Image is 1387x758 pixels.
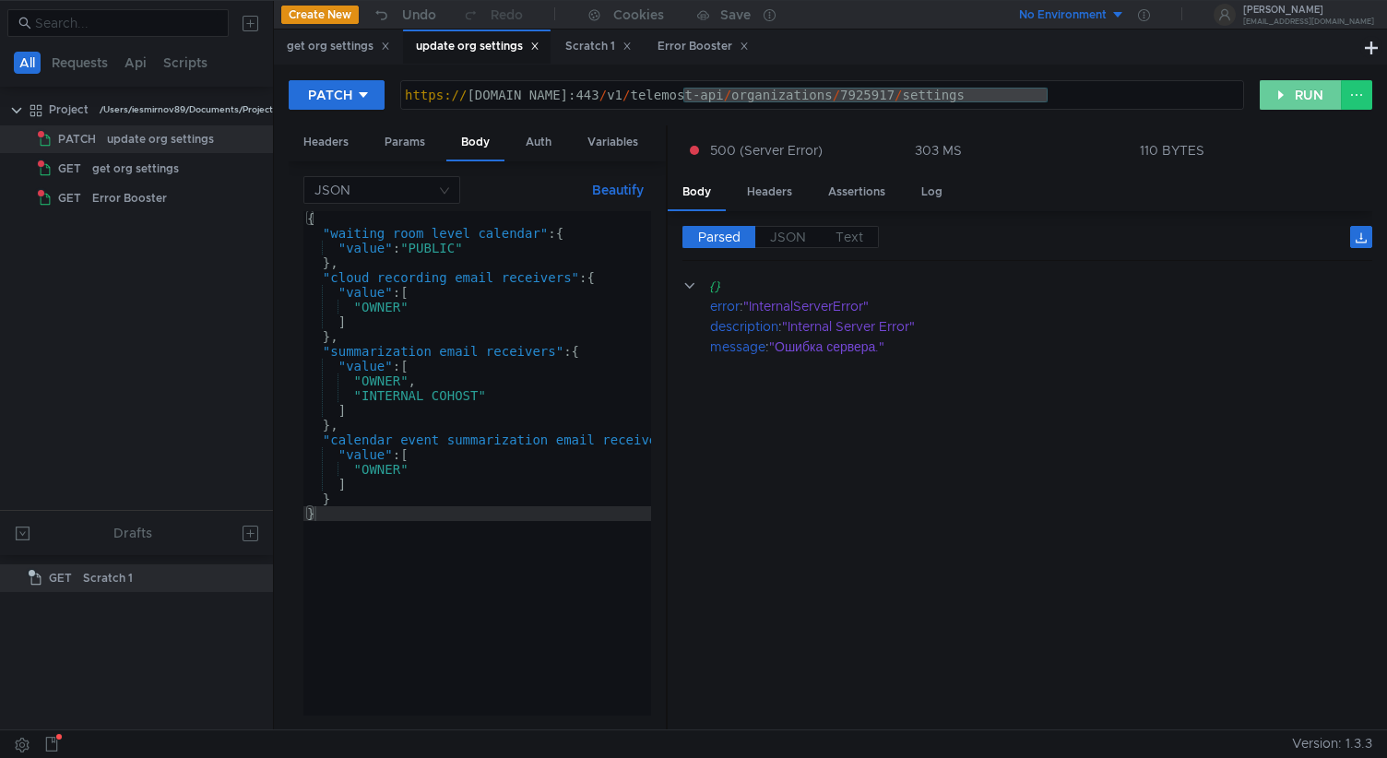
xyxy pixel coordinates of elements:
div: Save [720,8,751,21]
div: Scratch 1 [565,37,632,56]
div: {} [709,276,1346,296]
div: Params [370,125,440,160]
button: Create New [281,6,359,24]
span: PATCH [58,125,96,153]
div: /Users/iesmirnov89/Documents/Project [100,96,273,124]
button: PATCH [289,80,385,110]
div: Cookies [613,4,664,26]
div: Headers [732,175,807,209]
button: RUN [1260,80,1342,110]
div: Other [659,125,720,160]
div: Error Booster [658,37,749,56]
div: Headers [289,125,363,160]
button: Beautify [585,179,651,201]
div: : [710,316,1372,337]
div: update org settings [416,37,539,56]
div: [PERSON_NAME] [1243,6,1374,15]
span: 500 (Server Error) [710,140,823,160]
div: Project [49,96,89,124]
div: 303 MS [915,142,962,159]
div: get org settings [287,37,390,56]
div: Scratch 1 [83,564,133,592]
div: Variables [573,125,653,160]
div: : [710,337,1372,357]
div: Drafts [113,522,152,544]
span: GET [58,184,81,212]
div: PATCH [308,85,352,105]
div: description [710,316,778,337]
div: "Internal Server Error" [782,316,1348,337]
button: All [14,52,41,74]
button: Requests [46,52,113,74]
span: JSON [770,229,806,245]
div: Log [907,175,957,209]
span: Version: 1.3.3 [1292,730,1372,757]
button: Undo [359,1,449,29]
div: Undo [402,4,436,26]
div: 110 BYTES [1140,142,1204,159]
div: Redo [491,4,523,26]
div: Error Booster [92,184,167,212]
button: Redo [449,1,536,29]
div: [EMAIL_ADDRESS][DOMAIN_NAME] [1243,18,1374,25]
div: Assertions [813,175,900,209]
div: Body [446,125,504,161]
div: No Environment [1019,6,1107,24]
div: Body [668,175,726,211]
span: Parsed [698,229,741,245]
div: message [710,337,765,357]
button: Scripts [158,52,213,74]
span: GET [58,155,81,183]
span: Text [836,229,863,245]
div: update org settings [107,125,214,153]
div: Auth [511,125,566,160]
button: Api [119,52,152,74]
div: "Ошибка сервера." [769,337,1348,357]
div: error [710,296,740,316]
input: Search... [35,13,218,33]
div: : [710,296,1372,316]
div: get org settings [92,155,179,183]
div: "InternalServerError" [743,296,1347,316]
span: GET [49,564,72,592]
